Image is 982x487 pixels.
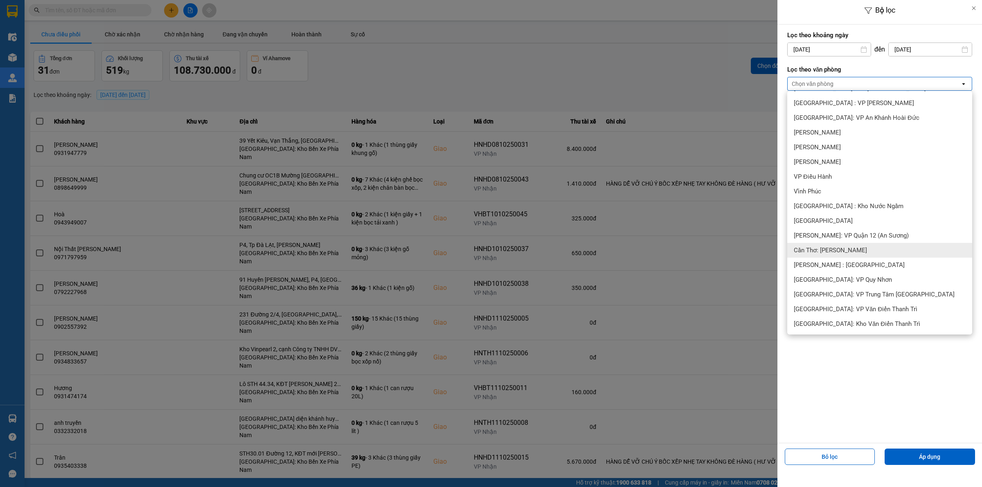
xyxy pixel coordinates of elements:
[794,143,841,151] span: [PERSON_NAME]
[960,81,967,87] svg: open
[794,158,841,166] span: [PERSON_NAME]
[787,31,972,39] label: Lọc theo khoảng ngày
[794,99,914,107] span: [GEOGRAPHIC_DATA] : VP [PERSON_NAME]
[787,65,972,74] label: Lọc theo văn phòng
[794,128,841,137] span: [PERSON_NAME]
[785,449,875,465] button: Bỏ lọc
[794,320,920,328] span: [GEOGRAPHIC_DATA]: Kho Văn Điển Thanh Trì
[794,173,832,181] span: VP Điều Hành
[794,114,919,122] span: [GEOGRAPHIC_DATA]: VP An Khánh Hoài Đức
[794,187,821,195] span: Vĩnh Phúc
[794,217,853,225] span: [GEOGRAPHIC_DATA]
[794,276,892,284] span: [GEOGRAPHIC_DATA]: VP Quy Nhơn
[794,246,867,254] span: Cần Thơ: [PERSON_NAME]
[889,43,972,56] input: Select a date.
[875,6,895,14] span: Bộ lọc
[794,202,903,210] span: [GEOGRAPHIC_DATA] : Kho Nước Ngầm
[794,290,955,298] span: [GEOGRAPHIC_DATA]: VP Trung Tâm [GEOGRAPHIC_DATA]
[885,449,975,465] button: Áp dụng
[787,91,972,334] ul: Menu
[871,45,888,54] div: đến
[794,261,905,269] span: [PERSON_NAME] : [GEOGRAPHIC_DATA]
[788,43,871,56] input: Select a date.
[794,305,917,313] span: [GEOGRAPHIC_DATA]: VP Văn Điển Thanh Trì
[794,231,909,240] span: [PERSON_NAME]: VP Quận 12 (An Sương)
[792,80,833,88] div: Chọn văn phòng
